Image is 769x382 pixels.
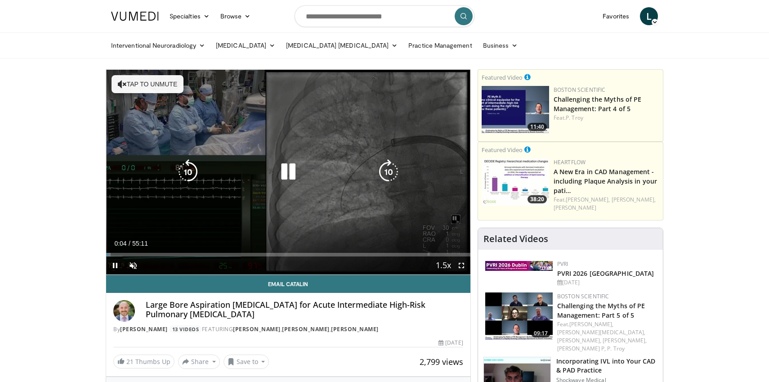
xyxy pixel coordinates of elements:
[129,240,130,247] span: /
[603,337,647,344] a: [PERSON_NAME],
[554,167,657,195] a: A New Era in CAD Management - including Plaque Analysis in your pati…
[612,196,656,203] a: [PERSON_NAME],
[482,86,549,133] a: 11:40
[482,158,549,206] img: 738d0e2d-290f-4d89-8861-908fb8b721dc.150x105_q85_crop-smart_upscale.jpg
[528,123,547,131] span: 11:40
[557,279,656,287] div: [DATE]
[106,70,470,275] video-js: Video Player
[566,196,610,203] a: [PERSON_NAME],
[224,355,269,369] button: Save to
[113,355,174,369] a: 21 Thumbs Up
[557,320,656,353] div: Feat.
[114,240,126,247] span: 0:04
[482,73,523,81] small: Featured Video
[106,256,124,274] button: Pause
[597,7,635,25] a: Favorites
[112,75,183,93] button: Tap to unmute
[557,328,646,336] a: [PERSON_NAME][MEDICAL_DATA],
[528,195,547,203] span: 38:20
[106,253,470,256] div: Progress Bar
[233,325,281,333] a: [PERSON_NAME]
[554,114,659,122] div: Feat.
[295,5,474,27] input: Search topics, interventions
[178,355,220,369] button: Share
[554,158,586,166] a: Heartflow
[106,275,470,293] a: Email Catalin
[566,114,583,121] a: P. Troy
[485,261,553,271] img: 33783847-ac93-4ca7-89f8-ccbd48ec16ca.webp.150x105_q85_autocrop_double_scale_upscale_version-0.2.jpg
[482,146,523,154] small: Featured Video
[554,86,606,94] a: Boston Scientific
[403,36,477,54] a: Practice Management
[531,329,550,337] span: 09:17
[113,325,463,333] div: By FEATURING , ,
[126,357,134,366] span: 21
[485,292,553,340] a: 09:17
[164,7,215,25] a: Specialties
[483,234,548,244] h4: Related Videos
[607,345,625,352] a: P. Troy
[434,256,452,274] button: Playback Rate
[557,345,606,352] a: [PERSON_NAME] P,
[485,292,553,340] img: d3a40690-55f2-4697-9997-82bd166d25a9.150x105_q85_crop-smart_upscale.jpg
[113,300,135,322] img: Avatar
[438,339,463,347] div: [DATE]
[331,325,379,333] a: [PERSON_NAME]
[557,260,568,268] a: PVRI
[557,337,601,344] a: [PERSON_NAME],
[557,292,609,300] a: Boston Scientific
[478,36,523,54] a: Business
[554,95,642,113] a: Challenging the Myths of PE Management: Part 4 of 5
[124,256,142,274] button: Unmute
[111,12,159,21] img: VuMedi Logo
[282,325,330,333] a: [PERSON_NAME]
[452,256,470,274] button: Fullscreen
[169,325,202,333] a: 13 Videos
[120,325,168,333] a: [PERSON_NAME]
[556,357,657,375] h3: Incorporating IVL into Your CAD & PAD Practice
[640,7,658,25] a: L
[281,36,403,54] a: [MEDICAL_DATA] [MEDICAL_DATA]
[146,300,463,319] h4: Large Bore Aspiration [MEDICAL_DATA] for Acute Intermediate High-Risk Pulmonary [MEDICAL_DATA]
[482,86,549,133] img: d5b042fb-44bd-4213-87e0-b0808e5010e8.150x105_q85_crop-smart_upscale.jpg
[215,7,256,25] a: Browse
[210,36,281,54] a: [MEDICAL_DATA]
[569,320,613,328] a: [PERSON_NAME],
[557,269,654,278] a: PVRI 2026 [GEOGRAPHIC_DATA]
[106,36,210,54] a: Interventional Neuroradiology
[420,356,463,367] span: 2,799 views
[554,196,659,212] div: Feat.
[554,204,596,211] a: [PERSON_NAME]
[132,240,148,247] span: 55:11
[482,158,549,206] a: 38:20
[557,301,645,319] a: Challenging the Myths of PE Management: Part 5 of 5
